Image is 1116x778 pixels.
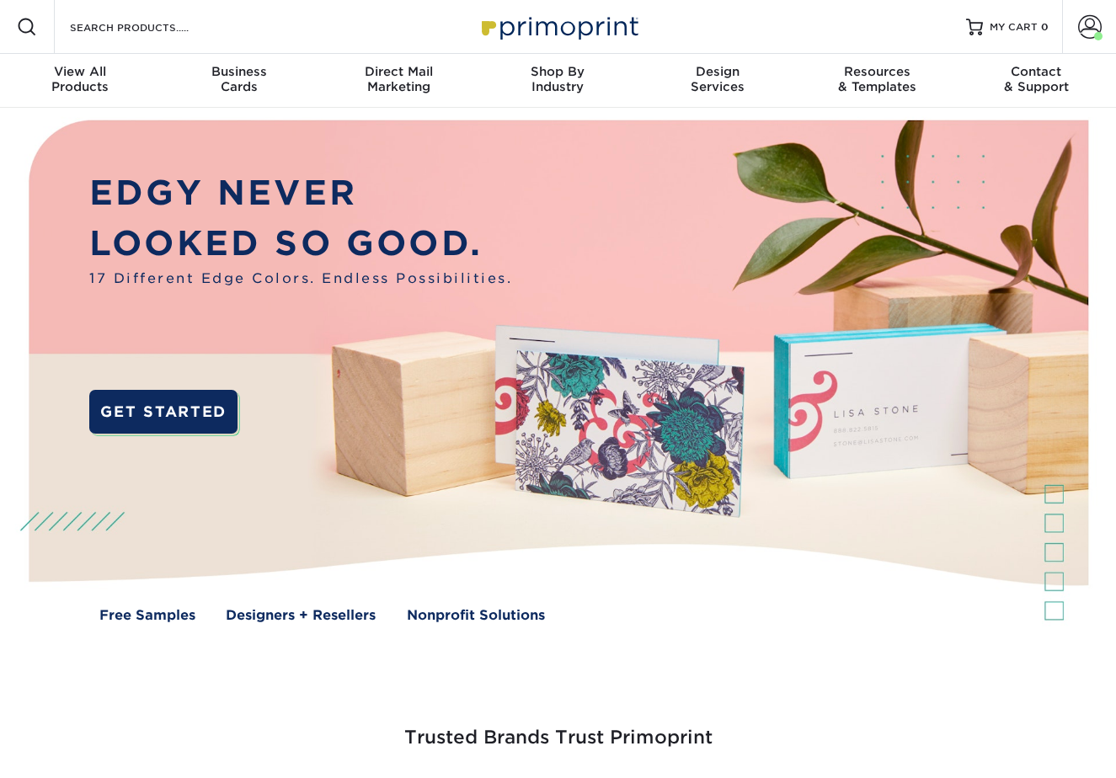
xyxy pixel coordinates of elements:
[89,269,512,289] span: 17 Different Edge Colors. Endless Possibilities.
[319,54,478,108] a: Direct MailMarketing
[159,54,318,108] a: BusinessCards
[638,64,797,94] div: Services
[474,8,643,45] img: Primoprint
[68,17,232,37] input: SEARCH PRODUCTS.....
[89,168,512,219] p: EDGY NEVER
[990,20,1038,35] span: MY CART
[159,64,318,79] span: Business
[478,64,638,79] span: Shop By
[797,64,956,94] div: & Templates
[1041,21,1049,33] span: 0
[66,686,1051,769] h3: Trusted Brands Trust Primoprint
[319,64,478,94] div: Marketing
[407,605,545,626] a: Nonprofit Solutions
[319,64,478,79] span: Direct Mail
[797,54,956,108] a: Resources& Templates
[226,605,376,626] a: Designers + Resellers
[797,64,956,79] span: Resources
[957,64,1116,94] div: & Support
[638,64,797,79] span: Design
[478,64,638,94] div: Industry
[159,64,318,94] div: Cards
[99,605,195,626] a: Free Samples
[638,54,797,108] a: DesignServices
[89,219,512,269] p: LOOKED SO GOOD.
[957,64,1116,79] span: Contact
[957,54,1116,108] a: Contact& Support
[89,390,238,434] a: GET STARTED
[478,54,638,108] a: Shop ByIndustry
